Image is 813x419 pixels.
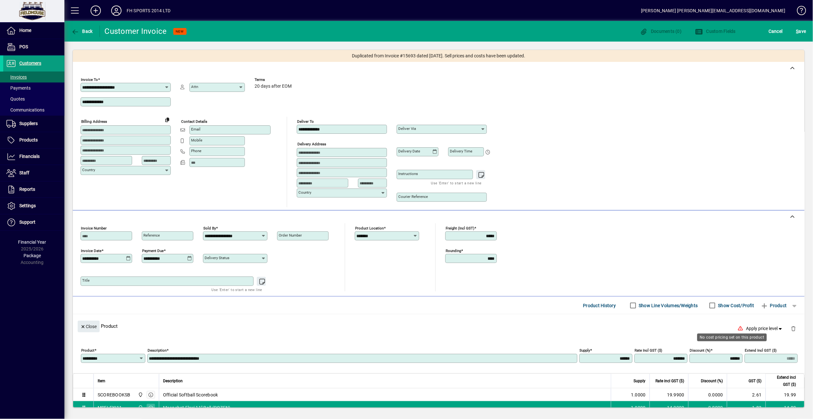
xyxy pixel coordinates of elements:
[631,392,646,398] span: 1.0000
[3,181,64,198] a: Reports
[81,226,107,230] mat-label: Invoice number
[355,226,384,230] mat-label: Product location
[176,29,184,34] span: NEW
[795,25,808,37] button: Save
[191,127,200,132] mat-label: Email
[19,61,41,66] span: Customers
[205,256,229,260] mat-label: Delivery status
[18,239,46,245] span: Financial Year
[6,96,25,102] span: Quotes
[24,253,41,258] span: Package
[796,26,806,36] span: ave
[3,149,64,165] a: Financials
[688,401,727,414] td: 0.0000
[298,190,311,195] mat-label: Country
[770,374,796,388] span: Extend incl GST ($)
[758,300,790,311] button: Product
[136,404,144,411] span: Central
[3,104,64,115] a: Communications
[19,121,38,126] span: Suppliers
[3,214,64,230] a: Support
[3,132,64,148] a: Products
[70,25,94,37] button: Back
[82,168,95,172] mat-label: Country
[352,53,526,59] span: Duplicated from Invoice #15693 dated [DATE]. Sell prices and costs have been updated.
[19,137,38,142] span: Products
[163,404,231,411] span: Moonshot Flexi 11" Ball (DOZEN)
[654,392,684,398] div: 19.9900
[766,388,804,401] td: 19.99
[76,323,101,329] app-page-header-button: Close
[203,226,216,230] mat-label: Sold by
[19,44,28,49] span: POS
[580,348,590,353] mat-label: Supply
[3,39,64,55] a: POS
[745,348,777,353] mat-label: Extend incl GST ($)
[6,74,27,80] span: Invoices
[85,5,106,16] button: Add
[792,1,805,22] a: Knowledge Base
[98,404,122,411] div: MSFLEXI11
[19,187,35,192] span: Reports
[3,165,64,181] a: Staff
[81,248,102,253] mat-label: Invoice date
[631,404,646,411] span: 1.0000
[697,334,767,341] div: No cost pricing set on this product
[212,286,262,293] mat-hint: Use 'Enter' to start a new line
[127,5,170,16] div: FH SPORTS 2014 LTD
[688,388,727,401] td: 0.0000
[163,377,183,385] span: Description
[638,25,683,37] button: Documents (0)
[73,314,805,338] div: Product
[162,114,172,125] button: Copy to Delivery address
[746,325,784,332] span: Apply price level
[279,233,302,238] mat-label: Order number
[635,348,663,353] mat-label: Rate incl GST ($)
[191,149,201,153] mat-label: Phone
[727,388,766,401] td: 2.61
[82,278,90,283] mat-label: Title
[105,26,167,36] div: Customer Invoice
[690,348,711,353] mat-label: Discount (%)
[3,23,64,39] a: Home
[398,126,416,131] mat-label: Deliver via
[3,83,64,93] a: Payments
[431,179,482,187] mat-hint: Use 'Enter' to start a new line
[255,78,293,82] span: Terms
[19,170,29,175] span: Staff
[398,149,420,153] mat-label: Delivery date
[142,248,164,253] mat-label: Payment due
[398,171,418,176] mat-label: Instructions
[695,29,736,34] span: Custom Fields
[3,198,64,214] a: Settings
[255,84,292,89] span: 20 days after EOM
[143,233,160,238] mat-label: Reference
[654,404,684,411] div: 14.0000
[6,107,44,112] span: Communications
[656,377,684,385] span: Rate incl GST ($)
[749,377,762,385] span: GST ($)
[191,138,202,142] mat-label: Mobile
[761,300,787,311] span: Product
[78,321,100,332] button: Close
[163,392,218,398] span: Official Softball Scorebook
[19,154,40,159] span: Financials
[796,29,799,34] span: S
[106,5,127,16] button: Profile
[19,28,31,33] span: Home
[786,326,801,331] app-page-header-button: Delete
[727,401,766,414] td: 1.83
[297,119,314,124] mat-label: Deliver To
[98,392,131,398] div: SCOREBOOKSB
[638,302,698,309] label: Show Line Volumes/Weights
[3,93,64,104] a: Quotes
[766,401,804,414] td: 14.00
[634,377,646,385] span: Supply
[136,391,144,398] span: Central
[744,323,786,335] button: Apply price level
[717,302,754,309] label: Show Cost/Profit
[6,85,31,91] span: Payments
[64,25,100,37] app-page-header-button: Back
[19,203,36,208] span: Settings
[767,25,785,37] button: Cancel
